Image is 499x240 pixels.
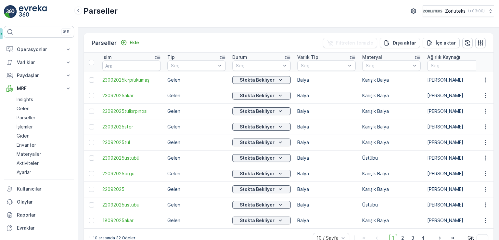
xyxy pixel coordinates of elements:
p: Giden [17,133,30,139]
div: Toggle Row Selected [89,140,94,145]
a: 22092025 [102,186,161,193]
p: Balya [297,217,356,224]
a: Evraklar [4,221,74,234]
span: 22092025örgü [102,170,161,177]
a: Gelen [14,104,74,113]
p: Gelen [167,124,226,130]
p: Gelen [17,105,30,112]
p: Karışık Balya [362,92,421,99]
p: Seç [301,62,346,69]
a: Raporlar [4,208,74,221]
p: Seç [431,62,476,69]
button: Zorluteks(+03:00) [423,5,494,17]
button: Operasyonlar [4,43,74,56]
p: Üstübü [362,202,421,208]
p: Karışık Balya [362,217,421,224]
p: Tip [167,54,175,60]
p: Stokta Bekliyor [240,108,275,114]
a: Ayarlar [14,168,74,177]
p: Materyaller [17,151,41,157]
a: Materyaller [14,150,74,159]
p: Operasyonlar [17,46,61,53]
div: Toggle Row Selected [89,155,94,161]
p: Filtreleri temizle [336,40,373,46]
p: Balya [297,170,356,177]
p: Seç [236,62,281,69]
p: [PERSON_NAME] [427,92,486,99]
p: Ayarlar [17,169,31,176]
a: 23092025akar [102,92,161,99]
div: Toggle Row Selected [89,77,94,83]
a: İşlemler [14,122,74,131]
p: Seç [171,62,216,69]
p: Zorluteks [445,8,466,14]
p: Kullanıcılar [17,186,71,192]
p: Gelen [167,217,226,224]
p: Ekle [130,39,139,46]
p: Gelen [167,186,226,193]
p: Balya [297,124,356,130]
p: Balya [297,108,356,114]
a: 23092025tülkırpıntısı [102,108,161,114]
p: Karışık Balya [362,108,421,114]
a: Envanter [14,140,74,150]
p: İçe aktar [436,40,456,46]
a: Aktiviteler [14,159,74,168]
button: Varlıklar [4,56,74,69]
p: Parseller [92,38,117,47]
p: Karışık Balya [362,170,421,177]
p: [PERSON_NAME] [427,155,486,161]
p: [PERSON_NAME] [427,124,486,130]
p: [PERSON_NAME] [427,217,486,224]
div: Toggle Row Selected [89,93,94,98]
button: Paydaşlar [4,69,74,82]
a: Olaylar [4,195,74,208]
p: Gelen [167,155,226,161]
p: Durum [232,54,247,60]
p: Stokta Bekliyor [240,139,275,146]
p: Stokta Bekliyor [240,217,275,224]
p: Raporlar [17,212,71,218]
p: Stokta Bekliyor [240,92,275,99]
a: Giden [14,131,74,140]
p: Gelen [167,92,226,99]
button: MRF [4,82,74,95]
button: Ekle [118,39,142,47]
a: 18092025akar [102,217,161,224]
p: Balya [297,139,356,146]
p: Üstübü [362,155,421,161]
button: Stokta Bekliyor [232,139,291,146]
p: Gelen [167,170,226,177]
p: Gelen [167,139,226,146]
img: logo [4,5,17,18]
button: Stokta Bekliyor [232,107,291,115]
p: Varlıklar [17,59,61,66]
p: İsim [102,54,112,60]
p: ⌘B [63,29,70,34]
div: Toggle Row Selected [89,187,94,192]
div: Toggle Row Selected [89,202,94,207]
p: [PERSON_NAME] [427,170,486,177]
div: Toggle Row Selected [89,109,94,114]
p: Stokta Bekliyor [240,186,275,193]
button: İçe aktar [423,38,460,48]
p: Gelen [167,108,226,114]
a: 23092025üstübü [102,155,161,161]
a: 23092025tül [102,139,161,146]
p: Gelen [167,77,226,83]
p: Karışık Balya [362,186,421,193]
p: Karışık Balya [362,139,421,146]
span: 23092025kırpıtıkumaş [102,77,161,83]
p: Insights [17,96,33,103]
div: Toggle Row Selected [89,218,94,223]
p: [PERSON_NAME] [427,139,486,146]
span: 22092025üstübü [102,202,161,208]
p: Stokta Bekliyor [240,170,275,177]
p: Balya [297,202,356,208]
a: 23092025stor [102,124,161,130]
button: Stokta Bekliyor [232,217,291,224]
